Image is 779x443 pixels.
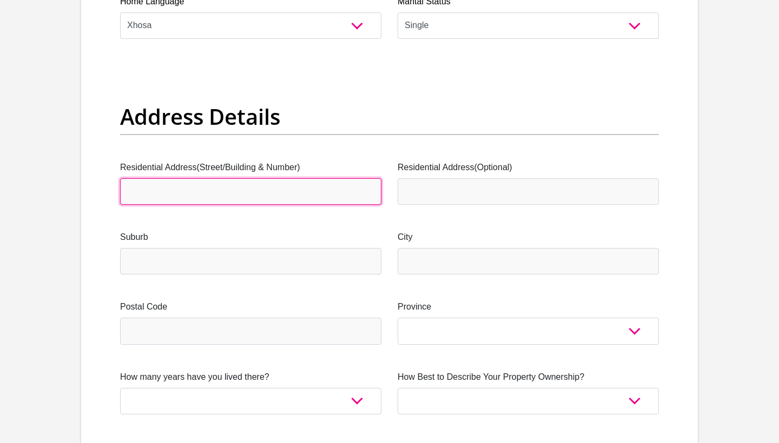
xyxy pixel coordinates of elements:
[120,300,381,313] label: Postal Code
[398,388,659,414] select: Please select a value
[398,300,659,313] label: Province
[120,104,659,130] h2: Address Details
[120,248,381,274] input: Suburb
[398,318,659,344] select: Please Select a Province
[120,231,381,244] label: Suburb
[398,178,659,205] input: Address line 2 (Optional)
[120,318,381,344] input: Postal Code
[120,388,381,414] select: Please select a value
[398,231,659,244] label: City
[120,178,381,205] input: Valid residential address
[120,371,381,384] label: How many years have you lived there?
[398,371,659,384] label: How Best to Describe Your Property Ownership?
[398,161,659,174] label: Residential Address(Optional)
[120,161,381,174] label: Residential Address(Street/Building & Number)
[398,248,659,274] input: City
